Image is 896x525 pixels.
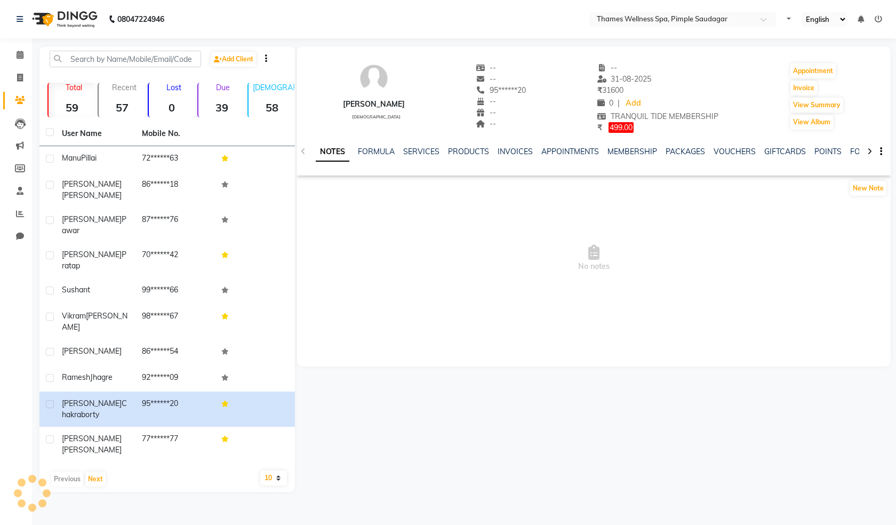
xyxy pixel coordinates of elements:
[50,51,201,67] input: Search by Name/Mobile/Email/Code
[609,122,634,133] span: 499.00
[343,99,405,110] div: [PERSON_NAME]
[358,62,390,94] img: avatar
[316,142,349,162] a: NOTES
[201,83,245,92] p: Due
[117,4,164,34] b: 08047224946
[597,63,618,73] span: --
[666,147,705,156] a: PACKAGES
[597,85,602,95] span: ₹
[99,101,146,114] strong: 57
[81,153,97,163] span: Pillai
[476,97,497,106] span: --
[790,63,836,78] button: Appointment
[27,4,100,34] img: logo
[764,147,806,156] a: GIFTCARDS
[476,63,497,73] span: --
[814,147,842,156] a: POINTS
[597,112,719,121] span: TRANQUIL TIDE MEMBERSHIP
[55,122,135,146] th: User Name
[253,83,295,92] p: [DEMOGRAPHIC_DATA]
[62,285,90,295] span: Sushant
[249,101,295,114] strong: 58
[62,214,122,224] span: [PERSON_NAME]
[62,153,81,163] span: Manu
[62,250,122,259] span: [PERSON_NAME]
[498,147,533,156] a: INVOICES
[790,98,843,113] button: View Summary
[49,101,95,114] strong: 59
[476,108,497,117] span: --
[211,52,256,67] a: Add Client
[198,101,245,114] strong: 39
[297,205,891,312] span: No notes
[476,119,497,129] span: --
[352,114,401,120] span: [DEMOGRAPHIC_DATA]
[403,147,439,156] a: SERVICES
[597,123,602,132] span: ₹
[62,372,90,382] span: Ramesh
[790,81,817,96] button: Invoice
[850,147,877,156] a: FORMS
[358,147,395,156] a: FORMULA
[62,434,122,443] span: [PERSON_NAME]
[149,101,196,114] strong: 0
[62,190,122,200] span: [PERSON_NAME]
[62,399,122,408] span: [PERSON_NAME]
[850,181,886,196] button: New Note
[624,96,643,111] a: Add
[153,83,196,92] p: Lost
[62,445,122,455] span: [PERSON_NAME]
[103,83,146,92] p: Recent
[597,85,623,95] span: 31600
[62,346,122,356] span: [PERSON_NAME]
[448,147,489,156] a: PRODUCTS
[62,179,122,189] span: [PERSON_NAME]
[618,98,620,109] span: |
[90,372,113,382] span: Jhagre
[53,83,95,92] p: Total
[790,115,833,130] button: View Album
[476,74,497,84] span: --
[541,147,599,156] a: APPOINTMENTS
[714,147,756,156] a: VOUCHERS
[85,472,106,487] button: Next
[62,311,127,332] span: [PERSON_NAME]
[62,311,86,321] span: Vikram
[597,98,613,108] span: 0
[607,147,657,156] a: MEMBERSHIP
[135,122,215,146] th: Mobile No.
[597,74,652,84] span: 31-08-2025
